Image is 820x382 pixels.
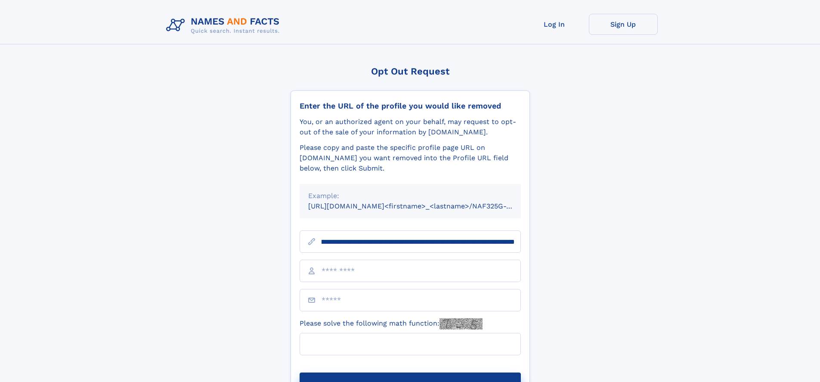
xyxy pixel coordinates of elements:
[300,143,521,174] div: Please copy and paste the specific profile page URL on [DOMAIN_NAME] you want removed into the Pr...
[308,202,537,210] small: [URL][DOMAIN_NAME]<firstname>_<lastname>/NAF325G-xxxxxxxx
[520,14,589,35] a: Log In
[163,14,287,37] img: Logo Names and Facts
[300,117,521,137] div: You, or an authorized agent on your behalf, may request to opt-out of the sale of your informatio...
[589,14,658,35] a: Sign Up
[300,101,521,111] div: Enter the URL of the profile you would like removed
[308,191,512,201] div: Example:
[300,318,483,329] label: Please solve the following math function:
[291,66,530,77] div: Opt Out Request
